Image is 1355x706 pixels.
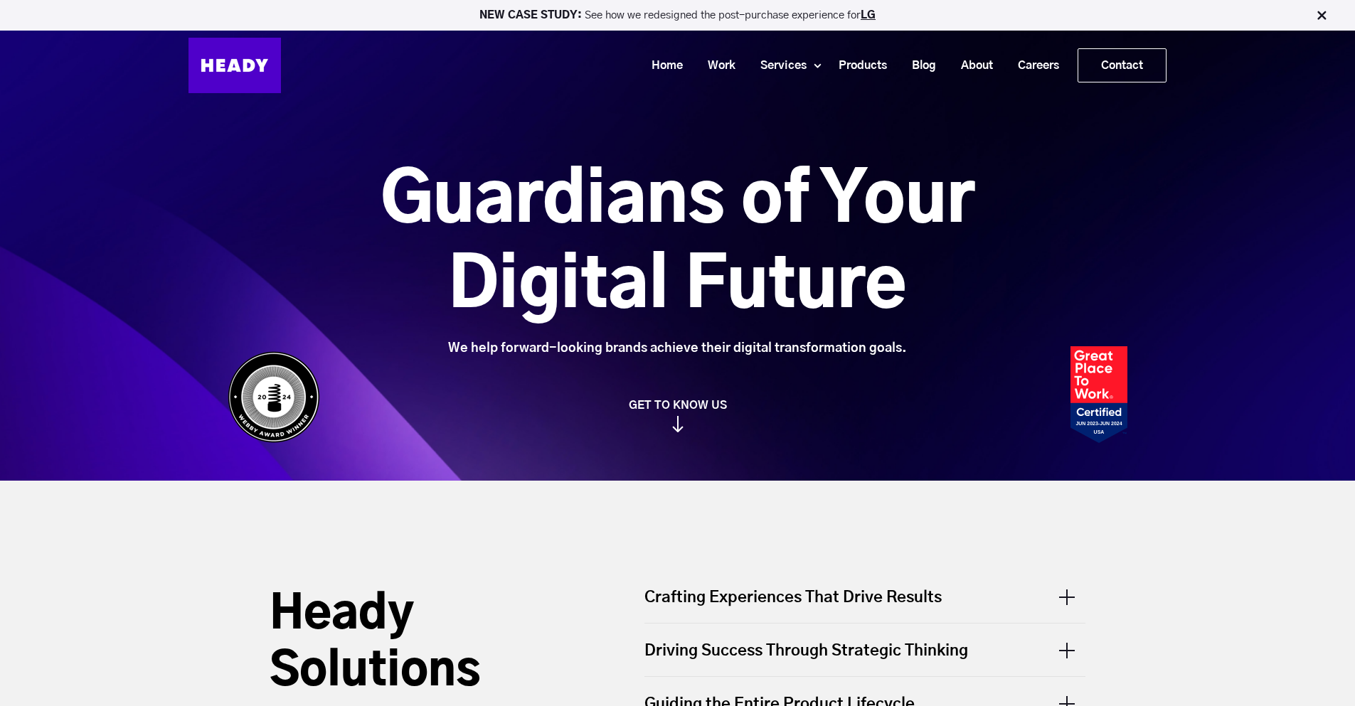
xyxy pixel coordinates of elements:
a: Work [690,53,743,79]
h1: Guardians of Your Digital Future [301,159,1054,329]
a: GET TO KNOW US [220,398,1135,432]
a: Careers [1000,53,1066,79]
img: Heady_WebbyAward_Winner-4 [228,351,320,443]
div: Crafting Experiences That Drive Results [644,587,1085,623]
img: arrow_down [672,416,684,432]
h2: Heady Solutions [270,587,590,700]
strong: NEW CASE STUDY: [479,10,585,21]
p: See how we redesigned the post-purchase experience for [6,10,1349,21]
a: Home [634,53,690,79]
a: Products [821,53,894,79]
a: Services [743,53,814,79]
a: Blog [894,53,943,79]
img: Close Bar [1314,9,1329,23]
img: Heady_Logo_Web-01 (1) [188,38,281,93]
div: Driving Success Through Strategic Thinking [644,624,1085,676]
img: Heady_2023_Certification_Badge [1070,346,1127,443]
div: Navigation Menu [295,48,1167,82]
a: LG [861,10,876,21]
div: We help forward-looking brands achieve their digital transformation goals. [301,341,1054,356]
a: Contact [1078,49,1166,82]
a: About [943,53,1000,79]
